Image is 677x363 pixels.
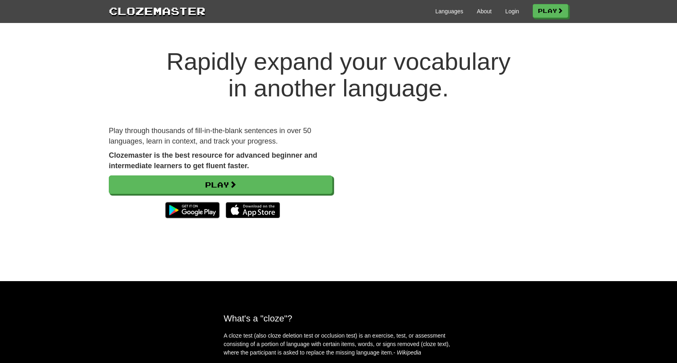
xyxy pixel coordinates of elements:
[224,332,453,357] p: A cloze test (also cloze deletion test or occlusion test) is an exercise, test, or assessment con...
[161,198,224,222] img: Get it on Google Play
[226,202,280,218] img: Download_on_the_App_Store_Badge_US-UK_135x40-25178aeef6eb6b83b96f5f2d004eda3bffbb37122de64afbaef7...
[109,175,332,194] a: Play
[224,313,453,323] h2: What's a "cloze"?
[109,3,206,18] a: Clozemaster
[109,126,332,146] p: Play through thousands of fill-in-the-blank sentences in over 50 languages, learn in context, and...
[393,349,421,356] em: - Wikipedia
[477,7,492,15] a: About
[533,4,568,18] a: Play
[109,151,317,170] strong: Clozemaster is the best resource for advanced beginner and intermediate learners to get fluent fa...
[505,7,519,15] a: Login
[435,7,463,15] a: Languages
